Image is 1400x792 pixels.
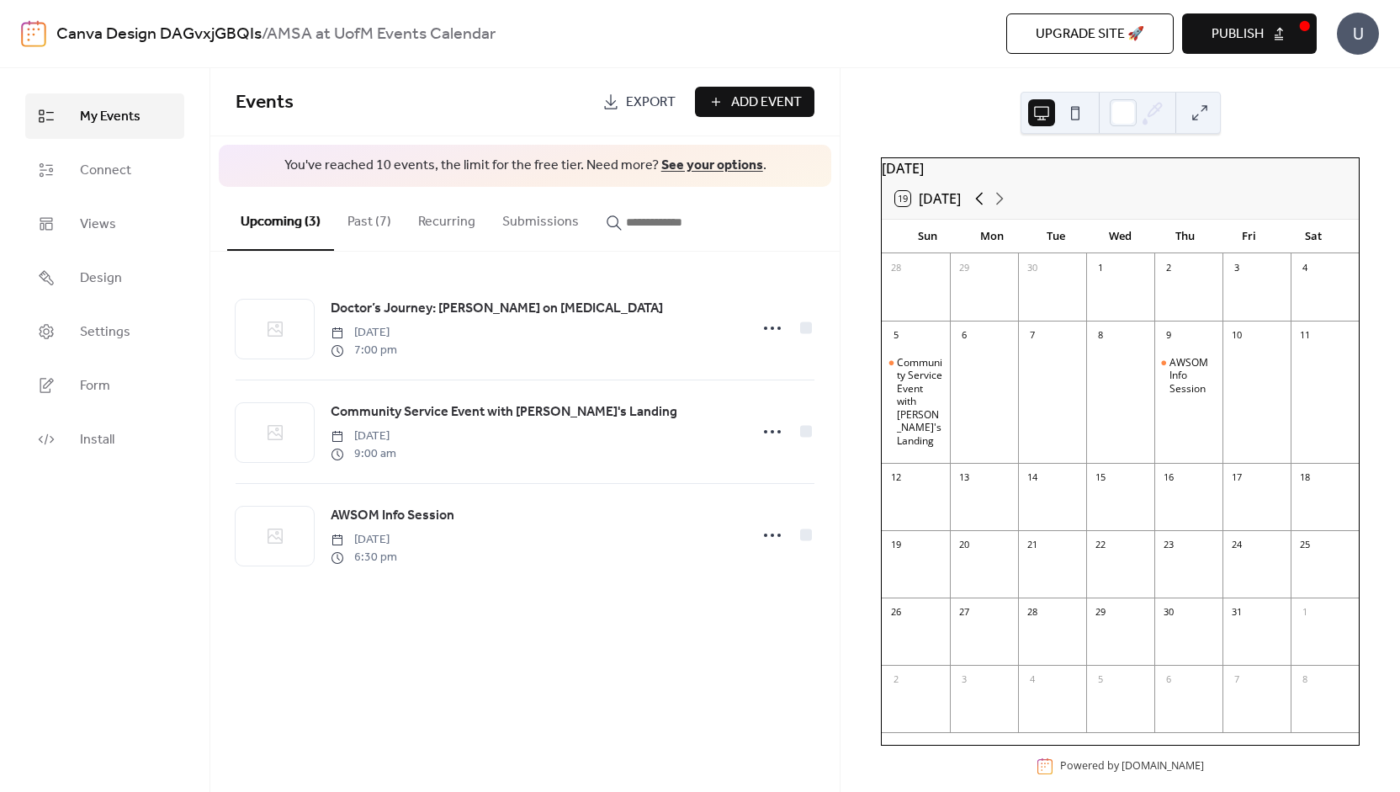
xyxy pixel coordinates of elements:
[1060,759,1204,773] div: Powered by
[80,215,116,235] span: Views
[489,187,592,249] button: Submissions
[80,107,141,127] span: My Events
[887,671,905,689] div: 2
[887,603,905,622] div: 26
[1006,13,1174,54] button: Upgrade site 🚀
[236,157,814,175] span: You've reached 10 events, the limit for the free tier. Need more? .
[1217,220,1281,253] div: Fri
[1281,220,1345,253] div: Sat
[1182,13,1317,54] button: Publish
[955,469,973,487] div: 13
[331,506,454,526] span: AWSOM Info Session
[889,187,967,210] button: 19[DATE]
[405,187,489,249] button: Recurring
[80,376,110,396] span: Form
[1091,259,1110,278] div: 1
[21,20,46,47] img: logo
[1159,603,1178,622] div: 30
[1122,759,1204,773] a: [DOMAIN_NAME]
[25,417,184,462] a: Install
[1296,469,1314,487] div: 18
[955,536,973,555] div: 20
[887,327,905,345] div: 5
[25,201,184,247] a: Views
[1337,13,1379,55] div: U
[882,356,950,448] div: Community Service Event with Leuk's Landing
[661,152,763,178] a: See your options
[331,298,663,320] a: Doctor’s Journey: [PERSON_NAME] on [MEDICAL_DATA]
[1023,671,1042,689] div: 4
[25,255,184,300] a: Design
[1089,220,1153,253] div: Wed
[25,363,184,408] a: Form
[897,356,943,448] div: Community Service Event with [PERSON_NAME]'s Landing
[331,299,663,319] span: Doctor’s Journey: [PERSON_NAME] on [MEDICAL_DATA]
[1154,356,1222,396] div: AWSOM Info Session
[1228,603,1246,622] div: 31
[1228,671,1246,689] div: 7
[331,342,397,359] span: 7:00 pm
[1296,327,1314,345] div: 11
[331,401,677,423] a: Community Service Event with [PERSON_NAME]'s Landing
[887,536,905,555] div: 19
[1023,327,1042,345] div: 7
[1159,671,1178,689] div: 6
[331,505,454,527] a: AWSOM Info Session
[1091,327,1110,345] div: 8
[1091,603,1110,622] div: 29
[590,87,688,117] a: Export
[80,430,114,450] span: Install
[80,322,130,343] span: Settings
[331,549,397,566] span: 6:30 pm
[887,259,905,278] div: 28
[25,147,184,193] a: Connect
[955,671,973,689] div: 3
[1036,24,1144,45] span: Upgrade site 🚀
[1159,327,1178,345] div: 9
[1296,536,1314,555] div: 25
[25,93,184,139] a: My Events
[1023,469,1042,487] div: 14
[1228,327,1246,345] div: 10
[1159,259,1178,278] div: 2
[236,84,294,121] span: Events
[1212,24,1264,45] span: Publish
[1023,603,1042,622] div: 28
[334,187,405,249] button: Past (7)
[267,19,496,50] b: AMSA at UofM Events Calendar
[626,93,676,113] span: Export
[1159,536,1178,555] div: 23
[227,187,334,251] button: Upcoming (3)
[955,259,973,278] div: 29
[1023,536,1042,555] div: 21
[895,220,959,253] div: Sun
[1296,671,1314,689] div: 8
[1296,259,1314,278] div: 4
[882,158,1359,178] div: [DATE]
[56,19,262,50] a: Canva Design DAGvxjGBQIs
[331,402,677,423] span: Community Service Event with [PERSON_NAME]'s Landing
[955,603,973,622] div: 27
[1228,536,1246,555] div: 24
[887,469,905,487] div: 12
[25,309,184,354] a: Settings
[1023,259,1042,278] div: 30
[331,324,397,342] span: [DATE]
[1024,220,1088,253] div: Tue
[1091,671,1110,689] div: 5
[80,161,131,181] span: Connect
[1228,469,1246,487] div: 17
[1091,536,1110,555] div: 22
[80,268,122,289] span: Design
[1159,469,1178,487] div: 16
[331,531,397,549] span: [DATE]
[331,445,396,463] span: 9:00 am
[1169,356,1216,396] div: AWSOM Info Session
[262,19,267,50] b: /
[1228,259,1246,278] div: 3
[960,220,1024,253] div: Mon
[1153,220,1217,253] div: Thu
[1296,603,1314,622] div: 1
[1091,469,1110,487] div: 15
[955,327,973,345] div: 6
